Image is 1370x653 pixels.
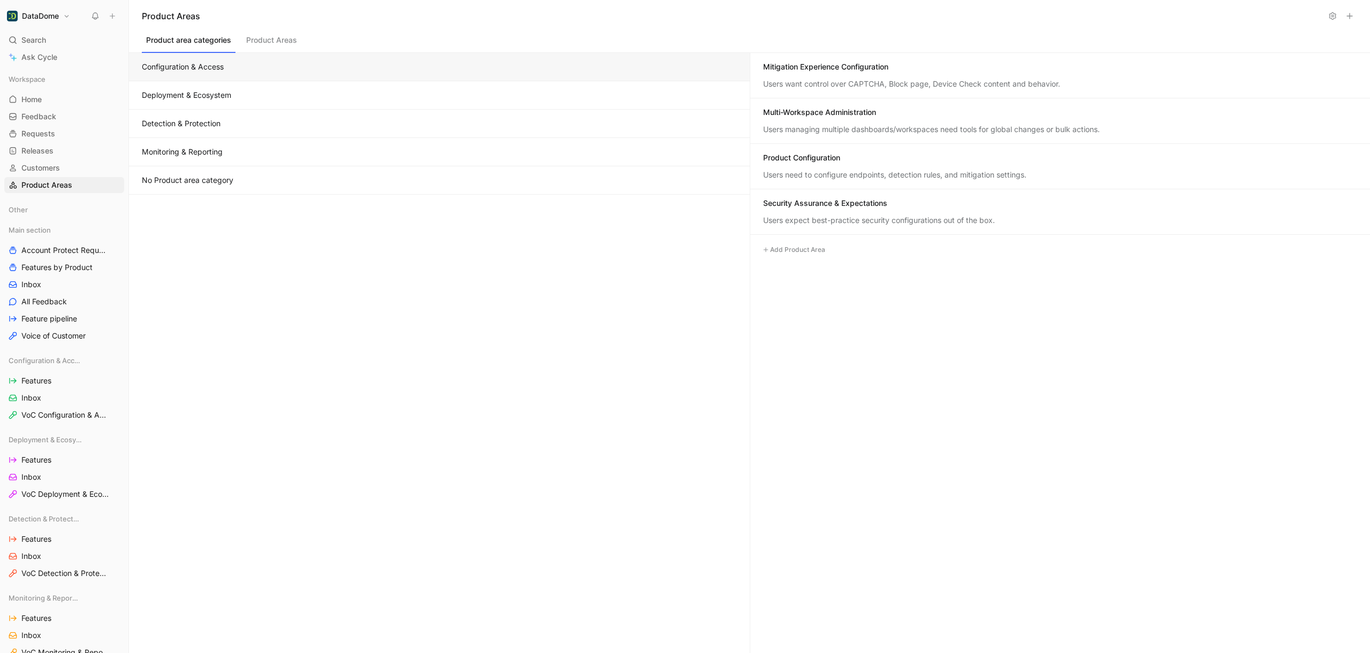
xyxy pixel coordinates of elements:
[4,531,124,547] a: Features
[21,111,56,122] span: Feedback
[21,551,41,562] span: Inbox
[4,610,124,626] a: Features
[763,79,1358,89] div: Users want control over CAPTCHA, Block page, Device Check content and behavior.
[21,128,55,139] span: Requests
[9,513,80,524] span: Detection & Protection
[4,32,124,48] div: Search
[4,565,124,581] a: VoC Detection & Protection
[142,33,235,53] button: Product area categories
[4,202,124,218] div: Other
[21,630,41,641] span: Inbox
[21,313,77,324] span: Feature pipeline
[4,548,124,564] a: Inbox
[4,242,124,258] a: Account Protect Requests
[21,145,54,156] span: Releases
[4,590,124,606] div: Monitoring & Reporting
[22,11,59,21] h1: DataDome
[129,53,750,81] button: Configuration & Access
[763,152,840,163] div: Product Configuration
[21,279,41,290] span: Inbox
[4,432,124,448] div: Deployment & Ecosystem
[4,311,124,327] a: Feature pipeline
[9,593,81,603] span: Monitoring & Reporting
[4,452,124,468] a: Features
[21,94,42,105] span: Home
[4,407,124,423] a: VoC Configuration & Access
[9,355,81,366] span: Configuration & Access
[21,34,46,47] span: Search
[4,259,124,275] a: Features by Product
[4,160,124,176] a: Customers
[21,489,111,500] span: VoC Deployment & Ecosystem
[9,74,45,84] span: Workspace
[4,373,124,389] a: Features
[21,262,93,273] span: Features by Product
[21,472,41,482] span: Inbox
[763,198,887,209] div: Security Assurance & Expectations
[21,331,86,341] span: Voice of Customer
[763,170,1358,180] div: Users need to configure endpoints, detection rules, and mitigation settings.
[759,243,829,256] button: Add Product Area
[4,9,73,24] button: DataDomeDataDome
[4,511,124,581] div: Detection & ProtectionFeaturesInboxVoC Detection & Protection
[4,222,124,238] div: Main section
[129,110,750,138] button: Detection & Protection
[4,143,124,159] a: Releases
[4,432,124,502] div: Deployment & EcosystemFeaturesInboxVoC Deployment & Ecosystem
[4,294,124,310] a: All Feedback
[129,81,750,110] button: Deployment & Ecosystem
[4,177,124,193] a: Product Areas
[21,568,110,579] span: VoC Detection & Protection
[21,410,110,420] span: VoC Configuration & Access
[4,469,124,485] a: Inbox
[4,276,124,293] a: Inbox
[4,390,124,406] a: Inbox
[21,393,41,403] span: Inbox
[763,124,1358,135] div: Users managing multiple dashboards/workspaces need tools for global changes or bulk actions.
[763,62,888,72] div: Mitigation Experience Configuration
[21,375,51,386] span: Features
[129,166,750,195] button: No Product area category
[4,352,124,423] div: Configuration & AccessFeaturesInboxVoC Configuration & Access
[21,455,51,465] span: Features
[4,511,124,527] div: Detection & Protection
[4,202,124,221] div: Other
[21,163,60,173] span: Customers
[4,222,124,344] div: Main sectionAccount Protect RequestsFeatures by ProductInboxAll FeedbackFeature pipelineVoice of ...
[763,215,1358,226] div: Users expect best-practice security configurations out of the box.
[4,91,124,107] a: Home
[21,296,67,307] span: All Feedback
[9,225,51,235] span: Main section
[7,11,18,21] img: DataDome
[4,109,124,125] a: Feedback
[4,486,124,502] a: VoC Deployment & Ecosystem
[4,352,124,368] div: Configuration & Access
[21,613,51,624] span: Features
[9,204,28,215] span: Other
[4,126,124,142] a: Requests
[21,51,57,64] span: Ask Cycle
[4,71,124,87] div: Workspace
[9,434,82,445] span: Deployment & Ecosystem
[142,10,1323,22] h1: Product Areas
[129,138,750,166] button: Monitoring & Reporting
[242,33,301,53] button: Product Areas
[4,49,124,65] a: Ask Cycle
[21,180,72,190] span: Product Areas
[763,107,876,118] div: Multi-Workspace Administration
[4,328,124,344] a: Voice of Customer
[21,245,110,256] span: Account Protect Requests
[4,627,124,643] a: Inbox
[21,534,51,544] span: Features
